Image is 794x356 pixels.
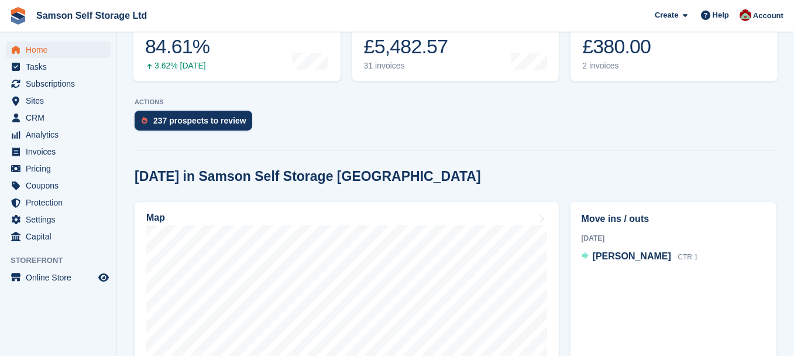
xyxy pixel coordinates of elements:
[97,271,111,285] a: Preview store
[135,111,258,136] a: 237 prospects to review
[6,126,111,143] a: menu
[11,255,116,266] span: Storefront
[26,126,96,143] span: Analytics
[9,7,27,25] img: stora-icon-8386f47178a22dfd0bd8f6a31ec36ba5ce8667c1dd55bd0f319d3a0aa187defe.svg
[582,249,698,265] a: [PERSON_NAME] CTR 1
[26,211,96,228] span: Settings
[6,269,111,286] a: menu
[6,59,111,75] a: menu
[6,211,111,228] a: menu
[6,42,111,58] a: menu
[6,109,111,126] a: menu
[26,93,96,109] span: Sites
[593,251,671,261] span: [PERSON_NAME]
[145,35,209,59] div: 84.61%
[145,61,209,71] div: 3.62% [DATE]
[26,109,96,126] span: CRM
[135,169,481,184] h2: [DATE] in Samson Self Storage [GEOGRAPHIC_DATA]
[364,61,451,71] div: 31 invoices
[26,143,96,160] span: Invoices
[146,213,165,223] h2: Map
[26,269,96,286] span: Online Store
[753,10,783,22] span: Account
[582,35,662,59] div: £380.00
[26,177,96,194] span: Coupons
[6,228,111,245] a: menu
[6,93,111,109] a: menu
[6,160,111,177] a: menu
[6,177,111,194] a: menu
[6,76,111,92] a: menu
[364,35,451,59] div: £5,482.57
[6,143,111,160] a: menu
[133,7,341,81] a: Occupancy 84.61% 3.62% [DATE]
[6,194,111,211] a: menu
[142,117,147,124] img: prospect-51fa495bee0391a8d652442698ab0144808aea92771e9ea1ae160a38d050c398.svg
[740,9,751,21] img: Ian
[153,116,246,125] div: 237 prospects to review
[713,9,729,21] span: Help
[582,61,662,71] div: 2 invoices
[26,59,96,75] span: Tasks
[26,160,96,177] span: Pricing
[678,253,698,261] span: CTR 1
[135,98,776,106] p: ACTIONS
[655,9,678,21] span: Create
[26,42,96,58] span: Home
[26,76,96,92] span: Subscriptions
[582,233,765,244] div: [DATE]
[570,7,778,81] a: Awaiting payment £380.00 2 invoices
[32,6,152,25] a: Samson Self Storage Ltd
[582,212,765,226] h2: Move ins / outs
[26,194,96,211] span: Protection
[352,7,559,81] a: Month-to-date sales £5,482.57 31 invoices
[26,228,96,245] span: Capital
